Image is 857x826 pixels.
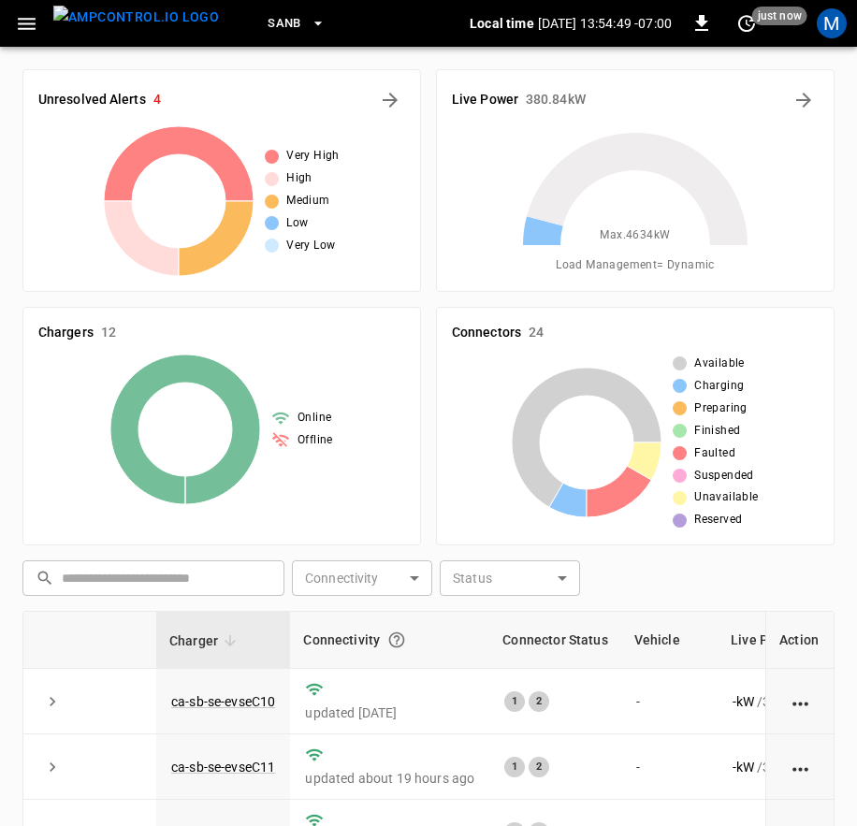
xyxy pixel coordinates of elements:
span: Preparing [694,399,748,418]
div: profile-icon [817,8,847,38]
span: SanB [268,13,301,35]
span: Charging [694,377,744,396]
div: / 360 kW [733,692,841,711]
button: Energy Overview [789,85,819,115]
span: Available [694,355,745,373]
span: Suspended [694,467,754,485]
p: Local time [470,14,534,33]
h6: 380.84 kW [526,90,586,110]
th: Live Power [718,612,856,669]
span: High [286,169,312,188]
span: Very Low [286,237,335,255]
div: 1 [504,691,525,712]
span: Medium [286,192,329,210]
div: 1 [504,757,525,777]
a: ca-sb-se-evseC10 [171,694,275,709]
span: Load Management = Dynamic [556,256,715,275]
th: Connector Status [489,612,620,669]
a: ca-sb-se-evseC11 [171,760,275,775]
span: Charger [169,630,242,652]
td: - [621,734,718,800]
span: Very High [286,147,340,166]
span: just now [752,7,807,25]
span: Low [286,214,308,233]
button: expand row [38,753,66,781]
h6: Chargers [38,323,94,343]
h6: 4 [153,90,161,110]
button: set refresh interval [732,8,762,38]
p: updated [DATE] [305,703,474,722]
div: Connectivity [303,623,476,657]
span: Online [298,409,331,427]
span: Max. 4634 kW [600,226,670,245]
span: Offline [298,431,333,450]
img: ampcontrol.io logo [53,6,219,29]
h6: Unresolved Alerts [38,90,146,110]
button: Connection between the charger and our software. [380,623,414,657]
p: [DATE] 13:54:49 -07:00 [538,14,672,33]
td: - [621,669,718,734]
h6: Live Power [452,90,518,110]
div: 2 [529,691,549,712]
p: updated about 19 hours ago [305,769,474,788]
div: action cell options [789,758,812,776]
th: Action [765,612,834,669]
span: Unavailable [694,488,758,507]
span: Faulted [694,444,735,463]
button: All Alerts [375,85,405,115]
p: - kW [733,758,754,776]
span: Reserved [694,511,742,529]
span: Finished [694,422,740,441]
button: SanB [260,6,333,42]
button: expand row [38,688,66,716]
h6: 12 [101,323,116,343]
th: Vehicle [621,612,718,669]
div: / 360 kW [733,758,841,776]
p: - kW [733,692,754,711]
h6: Connectors [452,323,521,343]
div: action cell options [789,692,812,711]
div: 2 [529,757,549,777]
